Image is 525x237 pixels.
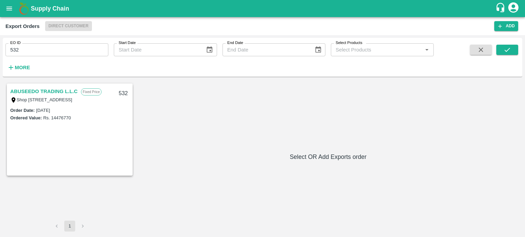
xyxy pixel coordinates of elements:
[495,2,507,15] div: customer-support
[36,108,50,113] label: [DATE]
[114,43,200,56] input: Start Date
[10,115,42,120] label: Ordered Value:
[119,40,136,46] label: Start Date
[10,40,21,46] label: EO ID
[137,152,520,162] h6: Select OR Add Exports order
[336,40,362,46] label: Select Products
[81,88,102,95] p: Fixed Price
[31,4,495,13] a: Supply Chain
[17,97,72,102] label: Shop [STREET_ADDRESS]
[50,221,89,232] nav: pagination navigation
[43,115,71,120] label: Rs. 14476770
[115,86,132,102] div: 532
[312,43,325,56] button: Choose date
[5,62,32,73] button: More
[333,45,420,54] input: Select Products
[10,108,35,113] label: Order Date :
[494,21,518,31] button: Add
[1,1,17,16] button: open drawer
[422,45,431,54] button: Open
[10,87,78,96] a: ABUSEEDO TRADING L.L.C
[31,5,69,12] b: Supply Chain
[5,22,40,31] div: Export Orders
[5,43,108,56] input: Enter EO ID
[17,2,31,15] img: logo
[223,43,309,56] input: End Date
[203,43,216,56] button: Choose date
[227,40,243,46] label: End Date
[64,221,75,232] button: page 1
[507,1,520,16] div: account of current user
[15,65,30,70] strong: More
